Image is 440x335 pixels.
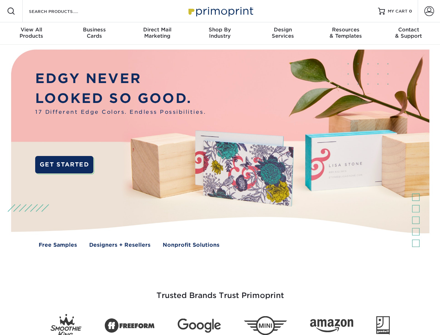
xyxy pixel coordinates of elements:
span: Resources [314,27,377,33]
a: Direct MailMarketing [126,22,188,45]
img: Amazon [310,319,353,333]
a: BusinessCards [63,22,125,45]
div: Industry [188,27,251,39]
div: Marketing [126,27,188,39]
input: SEARCH PRODUCTS..... [28,7,96,15]
div: Services [252,27,314,39]
div: & Templates [314,27,377,39]
a: Shop ByIndustry [188,22,251,45]
a: DesignServices [252,22,314,45]
span: Shop By [188,27,251,33]
a: Resources& Templates [314,22,377,45]
h3: Trusted Brands Trust Primoprint [16,274,424,308]
span: Business [63,27,125,33]
a: Contact& Support [377,22,440,45]
img: Goodwill [376,316,390,335]
a: Free Samples [39,241,77,249]
img: Primoprint [185,3,255,18]
span: 17 Different Edge Colors. Endless Possibilities. [35,108,206,116]
span: Direct Mail [126,27,188,33]
span: Design [252,27,314,33]
span: 0 [409,9,412,14]
a: Designers + Resellers [89,241,150,249]
div: & Support [377,27,440,39]
div: Cards [63,27,125,39]
img: Google [178,319,221,333]
p: EDGY NEVER [35,69,206,89]
p: LOOKED SO GOOD. [35,89,206,109]
span: Contact [377,27,440,33]
span: MY CART [388,8,408,14]
a: Nonprofit Solutions [163,241,219,249]
a: GET STARTED [35,156,93,173]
